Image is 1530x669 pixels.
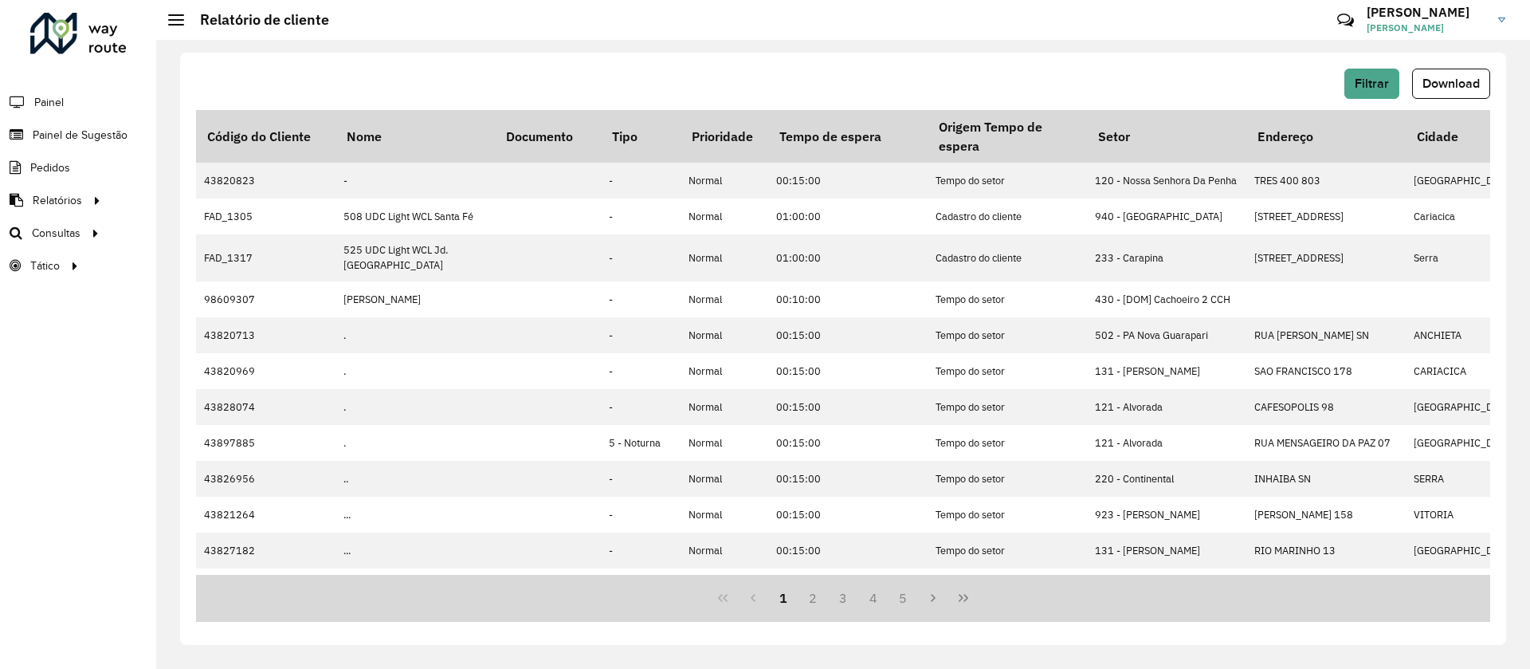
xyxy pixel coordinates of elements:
[1412,69,1490,99] button: Download
[681,425,768,461] td: Normal
[335,317,495,353] td: .
[681,163,768,199] td: Normal
[768,281,928,317] td: 00:10:00
[196,497,335,533] td: 43821264
[601,163,681,199] td: -
[1087,389,1246,425] td: 121 - Alvorada
[928,461,1087,497] td: Tempo do setor
[601,461,681,497] td: -
[1367,5,1486,20] h3: [PERSON_NAME]
[335,389,495,425] td: .
[196,281,335,317] td: 98609307
[1246,533,1406,569] td: RIO MARINHO 13
[928,110,1087,163] th: Origem Tempo de espera
[768,234,928,281] td: 01:00:00
[1246,317,1406,353] td: RUA [PERSON_NAME] SN
[828,583,858,613] button: 3
[601,569,681,604] td: -
[798,583,828,613] button: 2
[768,461,928,497] td: 00:15:00
[1087,353,1246,389] td: 131 - [PERSON_NAME]
[1355,77,1389,90] span: Filtrar
[1246,461,1406,497] td: INHAIBA SN
[1246,389,1406,425] td: CAFESOPOLIS 98
[196,569,335,604] td: 43818753
[1246,497,1406,533] td: [PERSON_NAME] 158
[1087,425,1246,461] td: 121 - Alvorada
[681,533,768,569] td: Normal
[335,461,495,497] td: ..
[335,281,495,317] td: [PERSON_NAME]
[1087,234,1246,281] td: 233 - Carapina
[1246,110,1406,163] th: Endereço
[928,163,1087,199] td: Tempo do setor
[928,199,1087,234] td: Cadastro do cliente
[33,192,82,209] span: Relatórios
[335,569,495,604] td: .45 BISTRO LTDA
[1087,110,1246,163] th: Setor
[335,234,495,281] td: 525 UDC Light WCL Jd. [GEOGRAPHIC_DATA]
[32,225,80,242] span: Consultas
[1087,163,1246,199] td: 120 - Nossa Senhora Da Penha
[196,353,335,389] td: 43820969
[196,110,335,163] th: Código do Cliente
[335,199,495,234] td: 508 UDC Light WCL Santa Fé
[1367,21,1486,35] span: [PERSON_NAME]
[681,234,768,281] td: Normal
[1328,3,1363,37] a: Contato Rápido
[768,163,928,199] td: 00:15:00
[601,389,681,425] td: -
[1087,461,1246,497] td: 220 - Continental
[681,281,768,317] td: Normal
[33,127,127,144] span: Painel de Sugestão
[1087,569,1246,604] td: 231 - [GEOGRAPHIC_DATA]
[30,258,60,274] span: Tático
[1246,425,1406,461] td: RUA MENSAGEIRO DA PAZ 07
[196,461,335,497] td: 43826956
[30,159,70,176] span: Pedidos
[928,569,1087,604] td: Cadastro do cliente
[858,583,889,613] button: 4
[948,583,979,613] button: Last Page
[768,425,928,461] td: 00:15:00
[681,110,768,163] th: Prioridade
[601,199,681,234] td: -
[768,583,798,613] button: 1
[681,569,768,604] td: Normal
[1246,353,1406,389] td: SAO FRANCISCO 178
[196,163,335,199] td: 43820823
[1087,281,1246,317] td: 430 - [DOM] Cachoeiro 2 CCH
[601,533,681,569] td: -
[335,110,495,163] th: Nome
[681,461,768,497] td: Normal
[1246,163,1406,199] td: TRES 400 803
[889,583,919,613] button: 5
[601,425,681,461] td: 5 - Noturna
[1087,497,1246,533] td: 923 - [PERSON_NAME]
[601,234,681,281] td: -
[928,389,1087,425] td: Tempo do setor
[768,569,928,604] td: 00:00:00
[601,317,681,353] td: -
[335,425,495,461] td: .
[1246,234,1406,281] td: [STREET_ADDRESS]
[1087,199,1246,234] td: 940 - [GEOGRAPHIC_DATA]
[768,389,928,425] td: 00:15:00
[1422,77,1480,90] span: Download
[335,163,495,199] td: -
[1344,69,1399,99] button: Filtrar
[1246,199,1406,234] td: [STREET_ADDRESS]
[196,317,335,353] td: 43820713
[768,317,928,353] td: 00:15:00
[601,110,681,163] th: Tipo
[1087,317,1246,353] td: 502 - PA Nova Guarapari
[196,533,335,569] td: 43827182
[196,389,335,425] td: 43828074
[681,389,768,425] td: Normal
[335,533,495,569] td: ...
[196,234,335,281] td: FAD_1317
[34,94,64,111] span: Painel
[928,281,1087,317] td: Tempo do setor
[768,533,928,569] td: 00:15:00
[768,110,928,163] th: Tempo de espera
